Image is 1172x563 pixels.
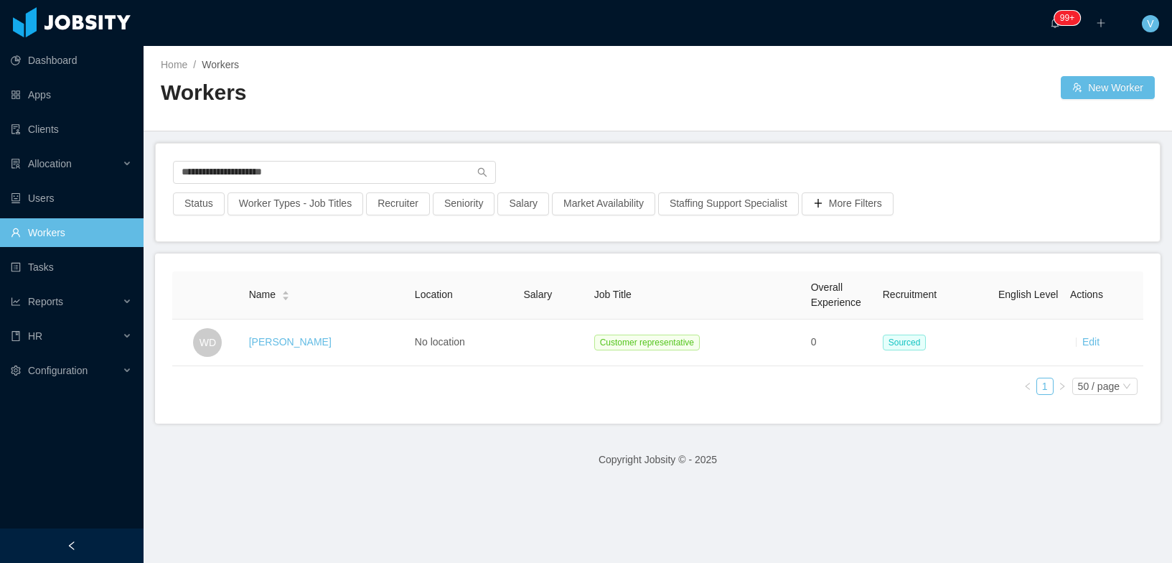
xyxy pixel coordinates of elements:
[477,167,487,177] i: icon: search
[1058,382,1066,391] i: icon: right
[1061,76,1155,99] button: icon: usergroup-addNew Worker
[409,320,518,366] td: No location
[366,192,430,215] button: Recruiter
[1082,336,1100,348] a: Edit
[11,218,132,247] a: icon: userWorkers
[282,294,290,299] i: icon: caret-down
[28,158,72,169] span: Allocation
[552,192,655,215] button: Market Availability
[28,296,63,307] span: Reports
[1037,378,1053,394] a: 1
[11,184,132,213] a: icon: robotUsers
[1054,11,1080,25] sup: 302
[11,331,21,341] i: icon: book
[658,192,799,215] button: Staffing Support Specialist
[805,320,877,366] td: 0
[1050,18,1060,28] i: icon: bell
[202,59,239,70] span: Workers
[524,289,553,300] span: Salary
[1122,382,1131,392] i: icon: down
[433,192,494,215] button: Seniority
[282,289,290,294] i: icon: caret-up
[1147,15,1153,32] span: V
[161,59,187,70] a: Home
[28,330,42,342] span: HR
[144,435,1172,485] footer: Copyright Jobsity © - 2025
[228,192,363,215] button: Worker Types - Job Titles
[11,297,21,307] i: icon: line-chart
[998,289,1058,300] span: English Level
[883,335,927,350] span: Sourced
[883,289,937,300] span: Recruitment
[1096,18,1106,28] i: icon: plus
[11,80,132,109] a: icon: appstoreApps
[11,366,21,376] i: icon: setting
[193,59,196,70] span: /
[200,328,216,357] span: WD
[249,336,332,348] a: [PERSON_NAME]
[1070,289,1103,300] span: Actions
[811,281,861,308] span: Overall Experience
[281,289,290,299] div: Sort
[249,287,276,302] span: Name
[1023,382,1032,391] i: icon: left
[802,192,894,215] button: icon: plusMore Filters
[173,192,225,215] button: Status
[11,115,132,144] a: icon: auditClients
[1019,378,1036,395] li: Previous Page
[594,289,632,300] span: Job Title
[883,336,932,348] a: Sourced
[497,192,549,215] button: Salary
[1054,378,1071,395] li: Next Page
[1036,378,1054,395] li: 1
[1078,378,1120,394] div: 50 / page
[11,159,21,169] i: icon: solution
[11,253,132,281] a: icon: profileTasks
[11,46,132,75] a: icon: pie-chartDashboard
[594,335,700,350] span: Customer representative
[28,365,88,376] span: Configuration
[415,289,453,300] span: Location
[161,78,658,108] h2: Workers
